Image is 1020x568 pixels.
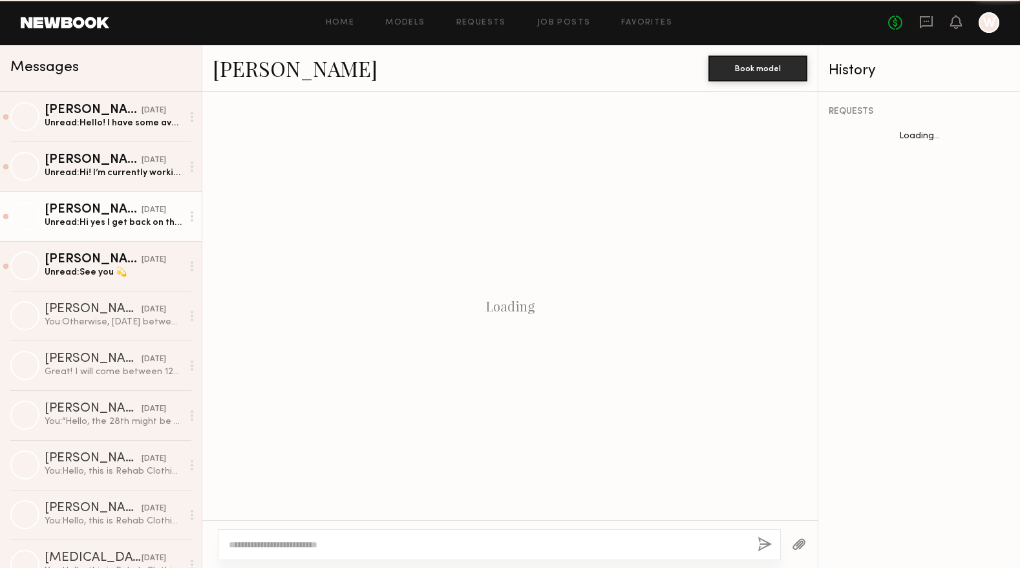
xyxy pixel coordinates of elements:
[829,107,1010,116] div: REQUESTS
[45,216,182,229] div: Unread: Hi yes I get back on the 6th I can come to a casting any day that week!
[142,503,166,515] div: [DATE]
[142,453,166,465] div: [DATE]
[537,19,591,27] a: Job Posts
[142,254,166,266] div: [DATE]
[45,353,142,366] div: [PERSON_NAME]
[45,117,182,129] div: Unread: Hello! I have some availability this coming week. Where is your location? Thanks
[45,452,142,465] div: [PERSON_NAME]
[818,132,1020,141] div: Loading...
[45,266,182,279] div: Unread: See you 💫
[45,167,182,179] div: Unread: Hi! I’m currently working in [GEOGRAPHIC_DATA] for the next two weeks but please keep me ...
[45,465,182,478] div: You: Hello, this is Rehab Clothing. We are a wholesale and retail–based brand focusing on trendy ...
[456,19,506,27] a: Requests
[45,154,142,167] div: [PERSON_NAME]
[213,54,377,82] a: [PERSON_NAME]
[142,353,166,366] div: [DATE]
[45,515,182,527] div: You: Hello, this is Rehab Clothing. We are a wholesale and retail–based brand focusing on trendy ...
[45,366,182,378] div: Great! I will come between 12-2pm. See you [DATE] :)
[708,56,807,81] button: Book model
[142,154,166,167] div: [DATE]
[10,60,79,75] span: Messages
[142,304,166,316] div: [DATE]
[829,63,1010,78] div: History
[142,105,166,117] div: [DATE]
[142,403,166,415] div: [DATE]
[45,502,142,515] div: [PERSON_NAME]
[142,552,166,565] div: [DATE]
[45,316,182,328] div: You: Otherwise, [DATE] between 2 and 3 PM works for us.
[45,204,142,216] div: [PERSON_NAME]
[708,62,807,73] a: Book model
[45,104,142,117] div: [PERSON_NAME]
[45,253,142,266] div: [PERSON_NAME]
[142,204,166,216] div: [DATE]
[45,552,142,565] div: [MEDICAL_DATA][PERSON_NAME]
[979,12,999,33] a: W
[45,415,182,428] div: You: “Hello, the 28th might be difficult for me. Would the 29th or 30th work for you?
[326,19,355,27] a: Home
[621,19,672,27] a: Favorites
[385,19,425,27] a: Models
[486,299,535,314] div: Loading
[45,303,142,316] div: [PERSON_NAME]
[45,403,142,415] div: [PERSON_NAME]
